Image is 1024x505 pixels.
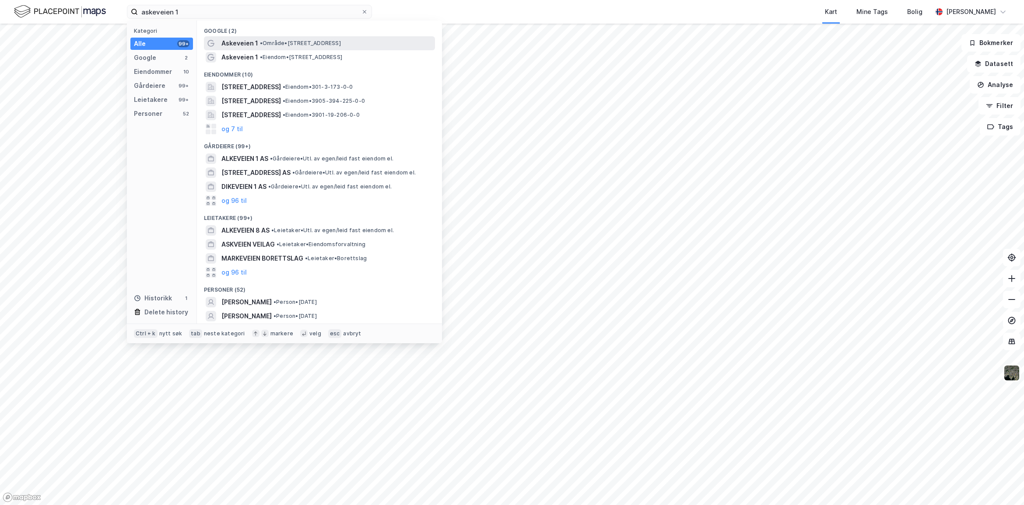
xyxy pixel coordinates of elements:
span: Leietaker • Eiendomsforvaltning [277,241,365,248]
input: Søk på adresse, matrikkel, gårdeiere, leietakere eller personer [138,5,361,18]
span: Person • [DATE] [274,313,317,320]
span: Eiendom • 301-3-173-0-0 [283,84,353,91]
span: [STREET_ADDRESS] [221,96,281,106]
span: • [260,54,263,60]
div: avbryt [343,330,361,337]
span: • [277,241,279,247]
div: Gårdeiere (99+) [197,136,442,152]
div: Leietakere (99+) [197,208,442,223]
img: 9k= [1003,365,1020,381]
div: neste kategori [204,330,245,337]
span: Gårdeiere • Utl. av egen/leid fast eiendom el. [270,155,393,162]
div: Bolig [907,7,922,17]
span: Askeveien 1 [221,52,258,63]
div: Eiendommer [134,66,172,77]
span: [STREET_ADDRESS] AS [221,167,291,178]
div: esc [328,329,342,338]
div: Historikk [134,293,172,303]
div: Leietakere [134,94,168,105]
span: ALKEVEIEN 8 AS [221,225,270,236]
div: 99+ [177,96,189,103]
div: Mine Tags [856,7,888,17]
button: Tags [980,118,1020,136]
div: 52 [182,110,189,117]
a: Mapbox homepage [3,492,41,502]
span: Eiendom • 3901-19-206-0-0 [283,111,360,118]
button: Bokmerker [961,34,1020,52]
div: velg [309,330,321,337]
button: Datasett [967,55,1020,73]
div: 99+ [177,40,189,47]
span: [PERSON_NAME] [221,311,272,321]
span: • [274,313,276,319]
span: [STREET_ADDRESS] [221,82,281,92]
span: Gårdeiere • Utl. av egen/leid fast eiendom el. [292,169,416,176]
div: 2 [182,54,189,61]
span: DIKEVEIEN 1 AS [221,181,267,192]
iframe: Chat Widget [980,463,1024,505]
span: ALKEVEIEN 1 AS [221,153,268,164]
span: [PERSON_NAME] [221,297,272,307]
div: Kart [825,7,837,17]
span: • [283,84,285,90]
span: Eiendom • 3905-394-225-0-0 [283,98,365,104]
div: markere [270,330,293,337]
span: • [283,111,285,118]
span: [STREET_ADDRESS] [221,110,281,120]
div: Personer (52) [197,279,442,295]
span: ASKVEIEN VEILAG [221,239,275,250]
span: Askeveien 1 [221,38,258,49]
div: [PERSON_NAME] [946,7,996,17]
button: og 96 til [221,267,247,278]
div: 10 [182,68,189,75]
div: Personer [134,108,162,119]
span: Leietaker • Borettslag [305,255,367,262]
span: Person • [DATE] [274,299,317,306]
img: logo.f888ab2527a4732fd821a326f86c7f29.svg [14,4,106,19]
div: Google [134,52,156,63]
div: 99+ [177,82,189,89]
span: Eiendom • [STREET_ADDRESS] [260,54,342,61]
button: Filter [978,97,1020,115]
div: tab [189,329,202,338]
div: Kontrollprogram for chat [980,463,1024,505]
div: Kategori [134,28,193,34]
span: MARKEVEIEN BORETTSLAG [221,253,303,264]
button: Analyse [970,76,1020,94]
span: Område • [STREET_ADDRESS] [260,40,341,47]
span: • [270,155,273,162]
div: Alle [134,38,146,49]
span: Leietaker • Utl. av egen/leid fast eiendom el. [271,227,394,234]
button: og 96 til [221,195,247,206]
span: • [268,183,271,190]
div: nytt søk [159,330,182,337]
span: • [283,98,285,104]
span: • [305,255,308,261]
div: Eiendommer (10) [197,64,442,80]
span: • [274,299,276,305]
span: Gårdeiere • Utl. av egen/leid fast eiendom el. [268,183,392,190]
div: Delete history [144,307,188,317]
span: • [292,169,295,176]
div: Ctrl + k [134,329,158,338]
div: 1 [182,295,189,302]
div: Google (2) [197,21,442,36]
button: og 7 til [221,124,243,134]
div: Gårdeiere [134,80,165,91]
span: • [260,40,263,46]
span: • [271,227,274,233]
